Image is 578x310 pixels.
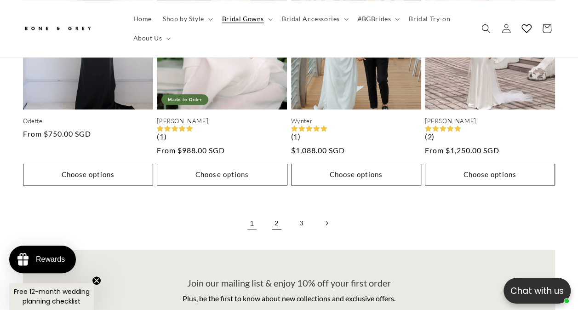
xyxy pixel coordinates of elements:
button: Choose options [291,164,421,185]
button: Choose options [425,164,555,185]
a: Bridal Try-on [403,9,456,29]
a: Wynter [291,117,421,125]
img: Bone and Grey Bridal [23,21,92,36]
a: Page 2 [267,213,287,233]
span: Bridal Accessories [282,15,340,23]
span: Bridal Try-on [409,15,450,23]
a: [PERSON_NAME] [157,117,287,125]
button: Open chatbox [504,278,571,304]
a: Home [128,9,157,29]
span: Home [133,15,152,23]
nav: Pagination [23,213,555,233]
span: Free 12-month wedding planning checklist [14,287,90,306]
button: Choose options [23,164,153,185]
summary: #BGBrides [352,9,403,29]
button: Close teaser [92,276,101,285]
div: Rewards [36,255,65,264]
a: Page 1 [242,213,262,233]
summary: Bridal Gowns [217,9,276,29]
span: #BGBrides [358,15,391,23]
summary: Shop by Style [157,9,217,29]
span: Shop by Style [163,15,204,23]
summary: Search [476,18,496,39]
a: Bone and Grey Bridal [20,17,119,40]
a: Next page [316,213,337,233]
button: Choose options [157,164,287,185]
span: About Us [133,34,162,42]
a: Odette [23,117,153,125]
span: Bridal Gowns [222,15,264,23]
a: Page 3 [292,213,312,233]
div: Free 12-month wedding planning checklistClose teaser [9,283,94,310]
p: Chat with us [504,284,571,298]
summary: Bridal Accessories [276,9,352,29]
span: Join our mailing list & enjoy 10% off your first order [187,277,391,288]
span: Plus, be the first to know about new collections and exclusive offers. [183,294,395,303]
a: [PERSON_NAME] [425,117,555,125]
summary: About Us [128,29,175,48]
